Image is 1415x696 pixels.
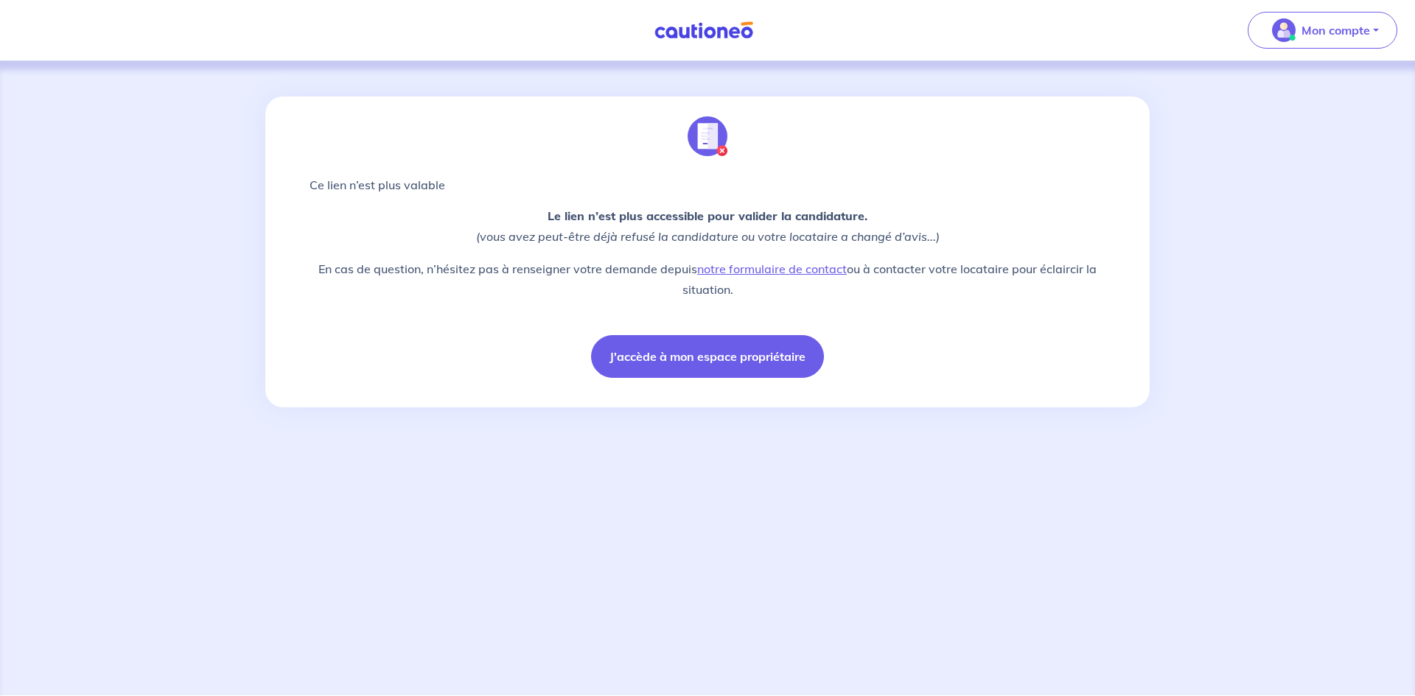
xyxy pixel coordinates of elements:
img: illu_annulation_contrat.svg [688,116,727,156]
strong: Le lien n’est plus accessible pour valider la candidature. [548,208,867,223]
a: notre formulaire de contact [697,261,847,276]
button: J'accède à mon espace propriétaire [591,335,824,378]
p: Mon compte [1302,21,1370,39]
button: illu_account_valid_menu.svgMon compte [1248,12,1397,49]
img: illu_account_valid_menu.svg [1272,18,1296,42]
em: (vous avez peut-être déjà refusé la candidature ou votre locataire a changé d’avis...) [476,229,940,244]
p: En cas de question, n’hésitez pas à renseigner votre demande depuis ou à contacter votre locatair... [310,259,1105,300]
p: Ce lien n’est plus valable [310,176,1105,194]
img: Cautioneo [649,21,759,40]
